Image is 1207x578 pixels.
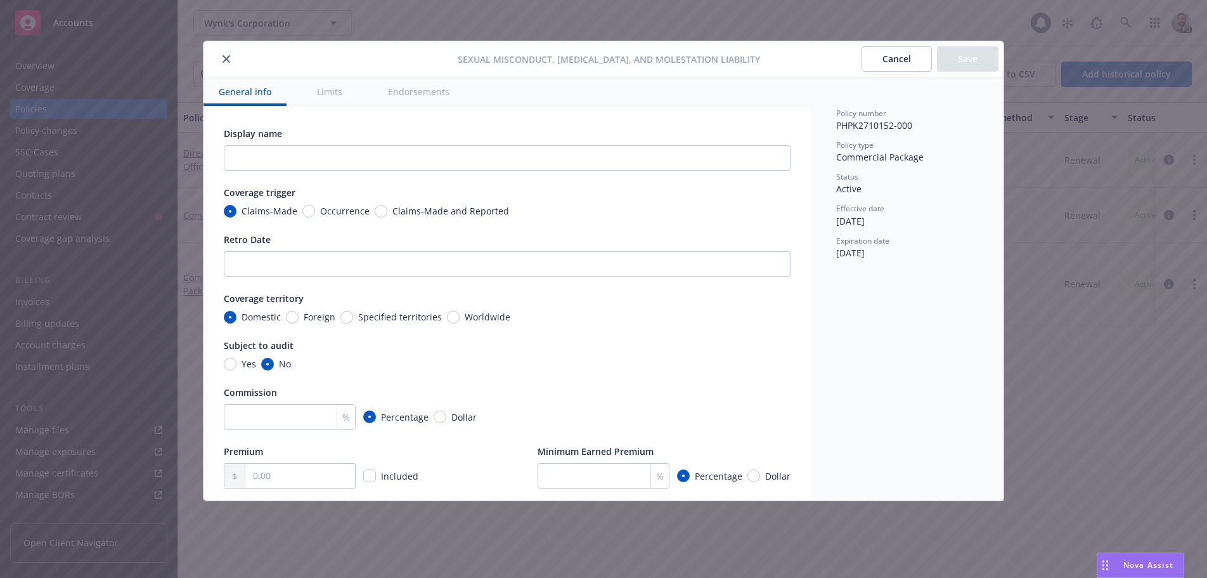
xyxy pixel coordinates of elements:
span: Claims-Made and Reported [392,204,509,218]
input: Worldwide [447,311,460,324]
span: Minimum Earned Premium [538,445,654,457]
span: Subject to audit [224,339,294,351]
span: Percentage [381,411,429,424]
span: Commission [224,386,277,398]
input: Foreign [286,311,299,324]
input: Percentage [363,411,376,423]
input: No [261,358,274,371]
input: Dollar [434,411,446,423]
span: Percentage [695,470,742,483]
span: [DATE] [836,247,865,259]
span: Domestic [242,310,281,324]
span: Claims-Made [242,204,297,218]
input: Occurrence [302,205,315,218]
span: Yes [242,357,256,371]
span: Active [836,183,862,195]
span: % [656,470,664,483]
input: Claims-Made [224,205,236,218]
span: Expiration date [836,235,889,246]
span: Dollar [765,470,791,483]
button: Limits [302,77,358,106]
input: Percentage [677,470,690,482]
span: Status [836,171,858,182]
span: No [279,357,291,371]
span: Dollar [451,411,477,424]
span: Specified territories [358,310,442,324]
span: Coverage territory [224,292,304,305]
span: Commercial Package [836,151,924,163]
span: Worldwide [465,310,510,324]
span: PHPK2710152-000 [836,119,912,131]
input: Domestic [224,311,236,324]
button: close [219,51,234,67]
button: Endorsements [373,77,465,106]
span: Effective date [836,203,884,214]
span: Occurrence [320,204,370,218]
span: Coverage trigger [224,187,295,199]
input: 0.00 [245,464,355,488]
span: Sexual Misconduct, [MEDICAL_DATA], and Molestation Liability [458,53,760,66]
span: % [342,411,350,424]
span: Policy type [836,140,874,150]
span: Nova Assist [1123,560,1173,570]
span: Included [381,470,418,482]
button: Cancel [862,46,932,72]
span: Premium [224,445,263,457]
input: Specified territories [340,311,353,324]
div: Drag to move [1097,553,1113,577]
input: Yes [224,358,236,371]
input: Dollar [747,470,760,482]
button: Nova Assist [1097,553,1184,578]
span: [DATE] [836,215,865,227]
span: Policy number [836,108,886,119]
button: General info [203,77,287,106]
span: Retro Date [224,233,271,246]
input: Claims-Made and Reported [375,205,387,218]
span: Display name [224,128,282,140]
span: Foreign [304,310,335,324]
